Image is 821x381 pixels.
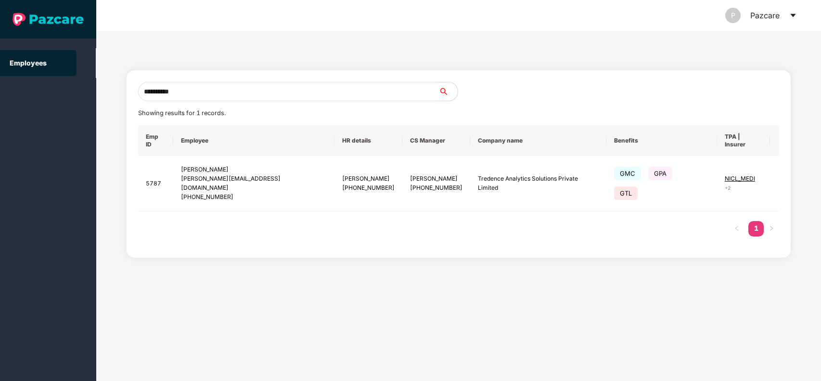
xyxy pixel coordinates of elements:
button: right [764,221,779,236]
th: CS Manager [402,125,470,156]
span: GMC [614,167,641,180]
th: Employee [173,125,334,156]
div: [PERSON_NAME] [181,165,327,174]
li: Next Page [764,221,779,236]
div: [PERSON_NAME] [410,174,462,184]
button: search [438,82,458,101]
th: Company name [470,125,606,156]
span: + 2 [725,185,731,191]
a: 1 [748,221,764,236]
th: More [770,125,803,156]
span: left [734,225,740,231]
span: P [731,8,735,23]
div: [PHONE_NUMBER] [410,184,462,193]
th: TPA | Insurer [717,125,770,156]
td: 5787 [138,156,173,211]
th: Emp ID [138,125,173,156]
div: [PERSON_NAME] [342,174,395,184]
span: GTL [614,186,638,200]
a: Employees [10,59,47,67]
span: Showing results for 1 records. [138,109,226,117]
th: Benefits [606,125,717,156]
button: left [729,221,744,236]
td: Tredence Analytics Solutions Private Limited [470,156,606,211]
span: caret-down [789,12,797,19]
li: Previous Page [729,221,744,236]
div: [PERSON_NAME][EMAIL_ADDRESS][DOMAIN_NAME] [181,174,327,193]
span: GPA [648,167,672,180]
div: [PHONE_NUMBER] [181,193,327,202]
li: 1 [748,221,764,236]
th: HR details [334,125,402,156]
div: [PHONE_NUMBER] [342,184,395,193]
span: NICL_MEDI [725,175,755,182]
span: right [769,225,774,231]
span: search [438,88,458,95]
